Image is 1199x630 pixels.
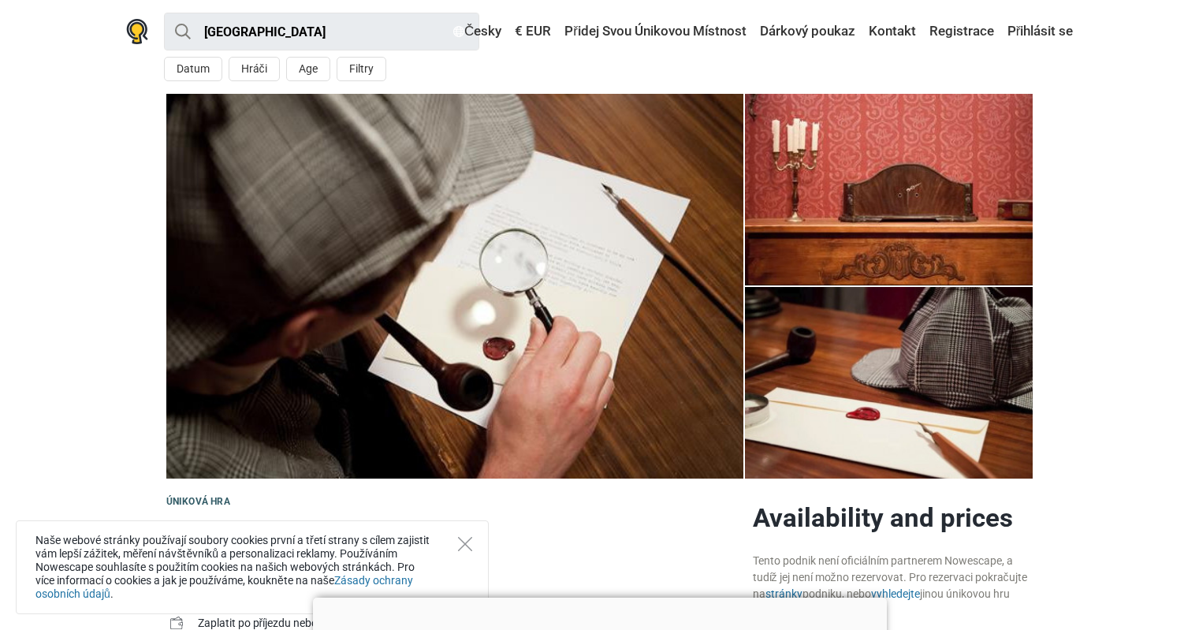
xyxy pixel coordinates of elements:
[560,17,750,46] a: Přidej Svou Únikovou Místnost
[745,94,1033,285] a: Sherlockova Kancelář 1 photo 3
[871,587,920,600] a: vyhledejte
[511,17,555,46] a: € EUR
[865,17,920,46] a: Kontakt
[16,520,489,614] div: Naše webové stránky používají soubory cookies první a třetí strany s cílem zajistit vám lepší záž...
[164,57,222,81] button: Datum
[166,94,743,479] img: Sherlockova Kancelář 1 photo 10
[753,553,1033,619] div: Tento podnik není oficiálním partnerem Nowescape, a tudíž jej není možno rezervovat. Pro rezervac...
[337,57,386,81] button: Filtry
[164,13,479,50] input: try “London”
[35,574,413,600] a: Zásady ochrany osobních údajů
[166,94,743,479] a: Sherlockova Kancelář 1 photo 9
[1004,17,1074,46] a: Přihlásit se
[745,287,1033,479] a: Sherlockova Kancelář 1 photo 4
[925,17,998,46] a: Registrace
[166,496,230,507] span: Úniková hra
[453,26,464,37] img: Česky
[286,57,330,81] button: Age
[458,537,472,551] button: Close
[753,502,1033,534] h2: Availability and prices
[229,57,280,81] button: Hráči
[166,515,740,543] h1: Sherlockova Kancelář 1
[765,587,802,600] a: stránky
[756,17,859,46] a: Dárkový poukaz
[745,94,1033,285] img: Sherlockova Kancelář 1 photo 4
[449,17,505,46] a: Česky
[126,19,148,44] img: Nowescape logo
[745,287,1033,479] img: Sherlockova Kancelář 1 photo 5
